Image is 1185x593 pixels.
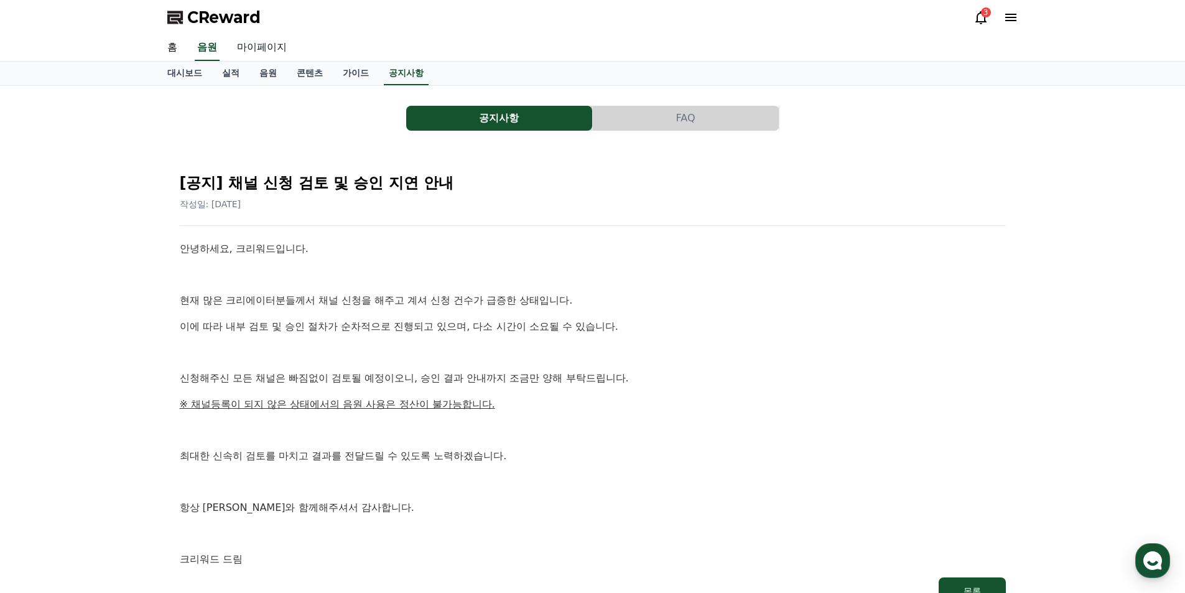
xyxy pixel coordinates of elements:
a: 가이드 [333,62,379,85]
p: 신청해주신 모든 채널은 빠짐없이 검토될 예정이오니, 승인 결과 안내까지 조금만 양해 부탁드립니다. [180,370,1006,386]
a: 홈 [157,35,187,61]
a: 홈 [4,395,82,426]
a: 공지사항 [406,106,593,131]
p: 크리워드 드림 [180,551,1006,567]
span: 대화 [114,414,129,424]
p: 안녕하세요, 크리워드입니다. [180,241,1006,257]
button: 공지사항 [406,106,592,131]
a: 마이페이지 [227,35,297,61]
a: CReward [167,7,261,27]
button: FAQ [593,106,779,131]
span: 홈 [39,413,47,423]
a: 설정 [160,395,239,426]
a: 대화 [82,395,160,426]
p: 현재 많은 크리에이터분들께서 채널 신청을 해주고 계셔 신청 건수가 급증한 상태입니다. [180,292,1006,309]
a: 음원 [249,62,287,85]
a: 콘텐츠 [287,62,333,85]
p: 항상 [PERSON_NAME]와 함께해주셔서 감사합니다. [180,500,1006,516]
p: 최대한 신속히 검토를 마치고 결과를 전달드릴 수 있도록 노력하겠습니다. [180,448,1006,464]
a: 음원 [195,35,220,61]
a: 공지사항 [384,62,429,85]
a: 대시보드 [157,62,212,85]
span: 설정 [192,413,207,423]
a: 실적 [212,62,249,85]
u: ※ 채널등록이 되지 않은 상태에서의 음원 사용은 정산이 불가능합니다. [180,398,495,410]
a: 3 [974,10,988,25]
h2: [공지] 채널 신청 검토 및 승인 지연 안내 [180,173,1006,193]
span: CReward [187,7,261,27]
span: 작성일: [DATE] [180,199,241,209]
p: 이에 따라 내부 검토 및 승인 절차가 순차적으로 진행되고 있으며, 다소 시간이 소요될 수 있습니다. [180,319,1006,335]
div: 3 [981,7,991,17]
